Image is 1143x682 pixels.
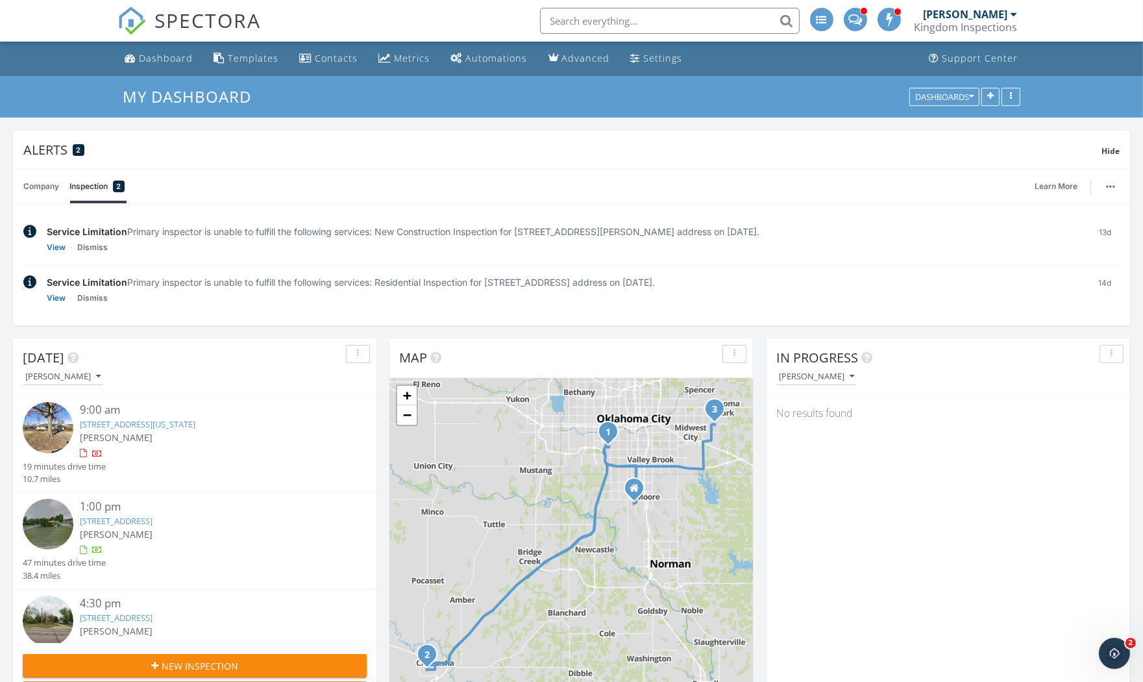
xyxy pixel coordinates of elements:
a: Advanced [543,47,615,71]
iframe: Intercom live chat [1099,638,1130,669]
span: SPECTORA [155,6,262,34]
div: 1028 S 16th St, Chickasha, OK 73018 [427,654,435,662]
a: 9:00 am [STREET_ADDRESS][US_STATE] [PERSON_NAME] 19 minutes drive time 10.7 miles [23,402,367,485]
img: info-2c025b9f2229fc06645a.svg [23,275,36,289]
a: 4:30 pm [STREET_ADDRESS] [PERSON_NAME] 1 hours and 7 minutes drive time 54.1 miles [23,596,367,679]
div: Templates [228,52,279,64]
span: [DATE] [23,349,64,366]
div: 1:00 pm [80,499,338,515]
a: Zoom out [397,405,417,425]
div: 47 minutes drive time [23,557,106,569]
div: Primary inspector is unable to fulfill the following services: Residential Inspection for [STREET... [47,275,1080,289]
span: [PERSON_NAME] [80,431,153,444]
a: [STREET_ADDRESS] [80,515,153,527]
div: Automations [466,52,528,64]
div: Metrics [395,52,430,64]
span: Service Limitation [47,226,127,237]
a: Automations (Advanced) [446,47,533,71]
a: Dashboard [120,47,199,71]
span: In Progress [776,349,858,366]
div: 4021 Drexel Ave, Oklahoma City, OK 73119 [608,431,616,439]
span: 2 [1125,638,1136,648]
div: [PERSON_NAME] [25,372,101,381]
a: View [47,241,66,254]
a: Learn More [1035,180,1085,193]
div: Kingdom Inspections [915,21,1018,34]
span: Hide [1101,145,1120,157]
a: Zoom in [397,386,417,405]
span: New Inspection [162,659,238,673]
span: 2 [117,180,121,193]
button: New Inspection [23,654,367,677]
div: Support Center [942,52,1018,64]
a: Inspection [69,170,125,203]
div: 4:30 pm [80,596,338,612]
a: 1:00 pm [STREET_ADDRESS] [PERSON_NAME] 47 minutes drive time 38.4 miles [23,499,367,582]
img: streetview [23,402,73,453]
div: 9:00 am [80,402,338,418]
a: My Dashboard [123,86,262,107]
a: Company [23,170,59,203]
div: Dashboards [915,92,974,101]
div: Dashboard [140,52,193,64]
div: 13d [1090,225,1120,254]
i: 1 [606,428,611,437]
a: Templates [209,47,284,71]
img: The Best Home Inspection Software - Spectora [117,6,146,35]
a: Settings [626,47,688,71]
button: [PERSON_NAME] [776,368,857,386]
span: [PERSON_NAME] [80,528,153,540]
i: 2 [424,651,430,660]
a: Dismiss [77,241,108,254]
button: Dashboards [909,88,979,106]
img: streetview [23,596,73,646]
i: 3 [712,405,717,414]
span: Map [399,349,427,366]
div: [PERSON_NAME] [924,8,1008,21]
a: [STREET_ADDRESS] [80,612,153,624]
div: 19 minutes drive time [23,461,106,473]
div: 225 SW 140th St, Oklahoma City OK 73170 [634,488,642,496]
img: streetview [23,499,73,549]
div: 14d [1090,275,1120,305]
div: Contacts [315,52,358,64]
a: SPECTORA [117,18,262,45]
div: 10329 E Reno Ave, Midwest City, OK 73130 [715,409,722,416]
span: [PERSON_NAME] [80,625,153,637]
a: Contacts [295,47,363,71]
span: Service Limitation [47,277,127,288]
span: 2 [77,145,81,155]
img: info-2c025b9f2229fc06645a.svg [23,225,36,238]
div: 10.7 miles [23,473,106,485]
img: ellipsis-632cfdd7c38ec3a7d453.svg [1106,185,1115,188]
div: Alerts [23,141,1101,158]
div: [PERSON_NAME] [779,372,854,381]
input: Search everything... [540,8,800,34]
div: Advanced [562,52,610,64]
a: [STREET_ADDRESS][US_STATE] [80,418,195,430]
div: 38.4 miles [23,570,106,582]
div: Primary inspector is unable to fulfill the following services: New Construction Inspection for [S... [47,225,1080,238]
a: Support Center [924,47,1024,71]
button: [PERSON_NAME] [23,368,103,386]
div: Settings [644,52,683,64]
a: View [47,292,66,305]
a: Metrics [374,47,436,71]
div: No results found [767,396,1130,431]
a: Dismiss [77,292,108,305]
